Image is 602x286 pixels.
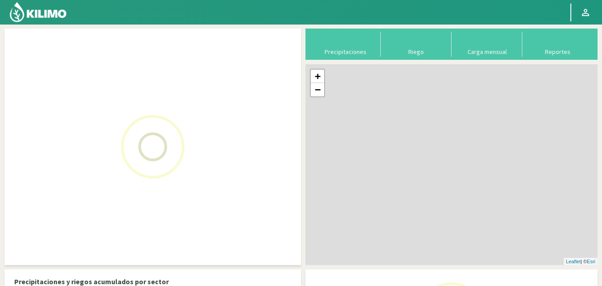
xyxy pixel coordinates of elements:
[310,32,381,55] button: Precipitaciones
[566,259,581,264] a: Leaflet
[451,32,522,55] button: Carga mensual
[311,70,324,83] a: Zoom in
[381,32,451,55] button: Riego
[564,258,598,265] div: | ©
[522,32,593,55] button: Reportes
[525,49,590,55] div: Reportes
[383,49,449,55] div: Riego
[454,49,520,55] div: Carga mensual
[313,49,378,55] div: Precipitaciones
[311,83,324,96] a: Zoom out
[108,102,197,191] img: Loading...
[587,259,595,264] a: Esri
[9,1,67,23] img: Kilimo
